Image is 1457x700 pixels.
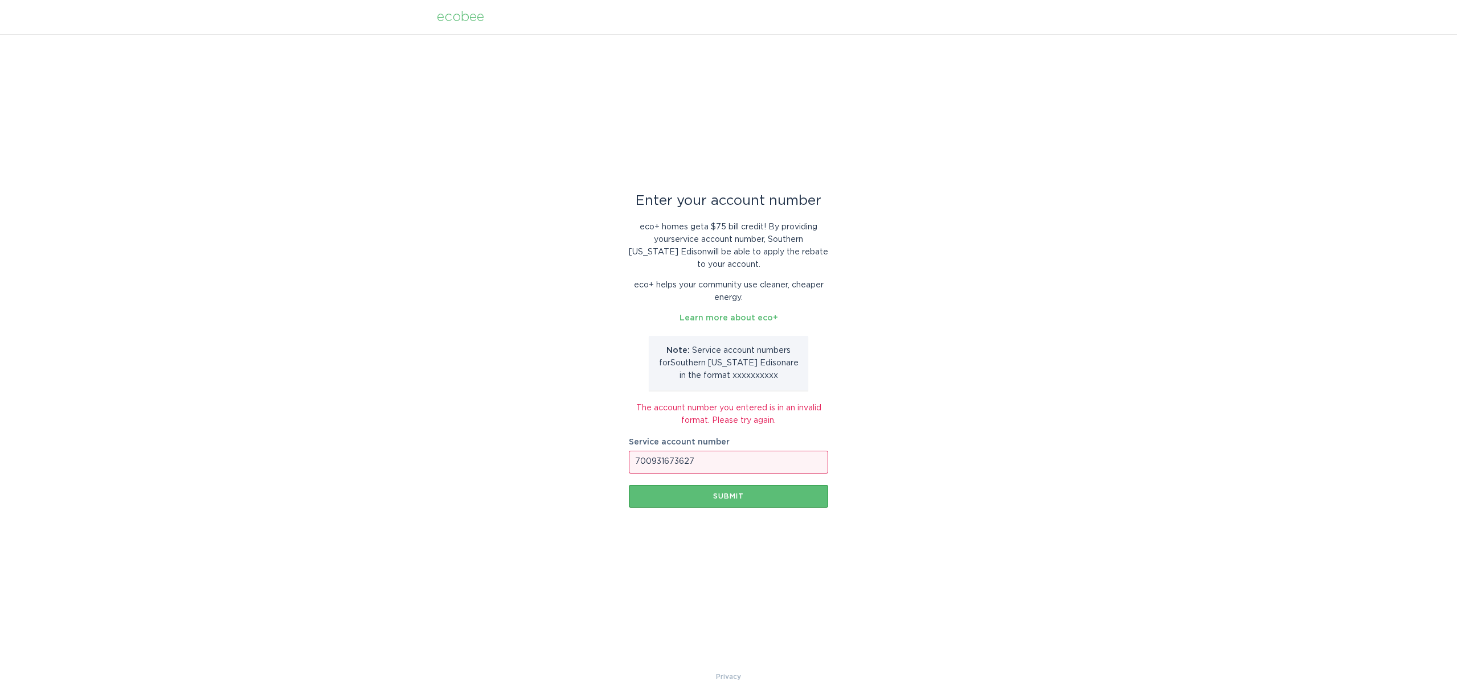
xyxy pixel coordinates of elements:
p: eco+ helps your community use cleaner, cheaper energy. [629,279,828,304]
p: eco+ homes get a $75 bill credit ! By providing your service account number , Southern [US_STATE]... [629,221,828,271]
a: Privacy Policy & Terms of Use [716,670,741,683]
div: The account number you entered is in an invalid format. Please try again. [629,402,828,427]
strong: Note: [666,347,690,355]
label: Service account number [629,438,828,446]
p: Service account number s for Southern [US_STATE] Edison are in the format xxxxxxxxxx [657,344,800,382]
div: Enter your account number [629,195,828,207]
div: Submit [635,493,822,500]
div: ecobee [437,11,484,23]
a: Learn more about eco+ [680,314,778,322]
button: Submit [629,485,828,508]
